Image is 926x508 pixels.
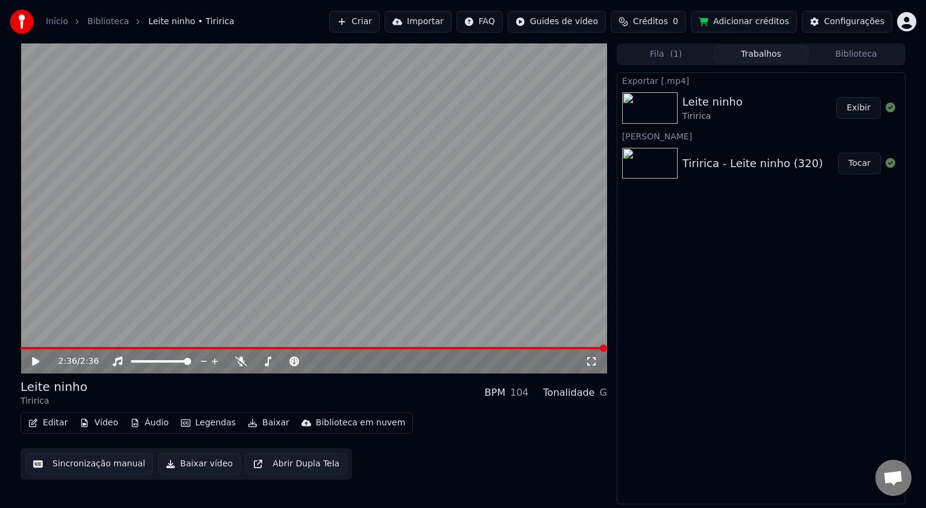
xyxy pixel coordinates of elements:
button: Créditos0 [611,11,686,33]
button: Exibir [836,97,881,119]
button: Tocar [838,153,881,174]
div: BPM [485,386,505,400]
div: Leite ninho [682,94,743,110]
div: Tiririca [682,110,743,122]
span: Créditos [633,16,668,28]
span: 2:36 [80,355,99,367]
button: Editar [24,414,72,431]
div: Exportar [.mp4] [617,73,905,87]
button: Guides de vídeo [508,11,606,33]
span: Leite ninho • Tiririca [148,16,234,28]
div: 104 [510,386,529,400]
div: [PERSON_NAME] [617,129,905,143]
button: Criar [329,11,380,33]
button: Trabalhos [714,46,809,63]
span: ( 1 ) [670,48,682,60]
button: Baixar [243,414,294,431]
a: Início [46,16,68,28]
button: Abrir Dupla Tela [245,453,347,475]
button: Configurações [802,11,892,33]
div: Biblioteca em nuvem [316,417,406,429]
button: Biblioteca [808,46,904,63]
button: Sincronização manual [25,453,153,475]
a: Biblioteca [87,16,129,28]
div: Tonalidade [543,386,595,400]
button: FAQ [456,11,503,33]
div: Leite ninho [20,378,87,395]
button: Áudio [125,414,174,431]
button: Importar [385,11,452,33]
button: Baixar vídeo [158,453,241,475]
nav: breadcrumb [46,16,235,28]
button: Adicionar créditos [691,11,797,33]
span: 2:36 [58,355,77,367]
button: Fila [619,46,714,63]
button: Vídeo [75,414,123,431]
div: Tiririca [20,395,87,407]
button: Legendas [176,414,241,431]
div: Tiririca - Leite ninho (320) [682,155,823,172]
div: Configurações [824,16,884,28]
div: / [58,355,87,367]
div: G [599,386,606,400]
a: Bate-papo aberto [875,460,912,496]
span: 0 [673,16,678,28]
img: youka [10,10,34,34]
